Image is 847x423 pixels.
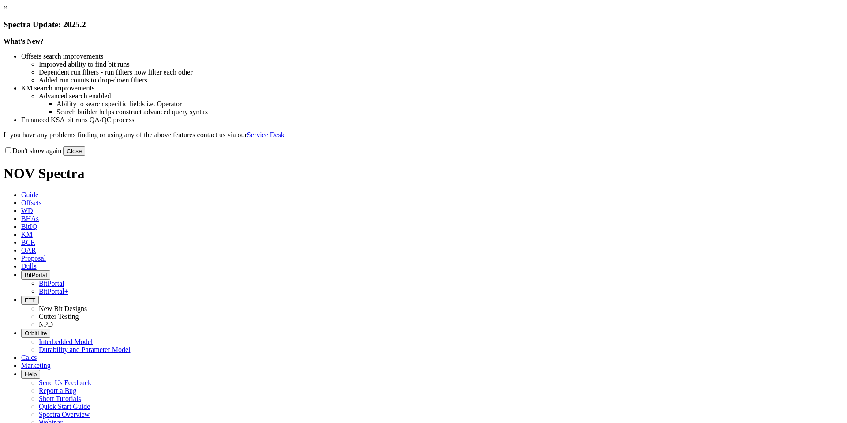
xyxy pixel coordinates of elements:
[21,84,843,92] li: KM search improvements
[4,147,61,154] label: Don't show again
[21,52,843,60] li: Offsets search improvements
[39,68,843,76] li: Dependent run filters - run filters now filter each other
[39,288,68,295] a: BitPortal+
[39,60,843,68] li: Improved ability to find bit runs
[21,215,39,222] span: BHAs
[25,330,47,337] span: OrbitLite
[4,131,843,139] p: If you have any problems finding or using any of the above features contact us via our
[39,403,90,410] a: Quick Start Guide
[4,165,843,182] h1: NOV Spectra
[21,262,37,270] span: Dulls
[39,92,843,100] li: Advanced search enabled
[25,272,47,278] span: BitPortal
[25,371,37,378] span: Help
[39,338,93,345] a: Interbedded Model
[39,305,87,312] a: New Bit Designs
[21,199,41,206] span: Offsets
[63,146,85,156] button: Close
[39,411,90,418] a: Spectra Overview
[21,247,36,254] span: OAR
[21,223,37,230] span: BitIQ
[21,207,33,214] span: WD
[39,346,131,353] a: Durability and Parameter Model
[4,20,843,30] h3: Spectra Update: 2025.2
[39,280,64,287] a: BitPortal
[21,354,37,361] span: Calcs
[39,313,79,320] a: Cutter Testing
[21,239,35,246] span: BCR
[25,297,35,303] span: FTT
[5,147,11,153] input: Don't show again
[39,321,53,328] a: NPD
[4,4,7,11] a: ×
[39,395,81,402] a: Short Tutorials
[247,131,285,139] a: Service Desk
[21,255,46,262] span: Proposal
[21,191,38,198] span: Guide
[4,37,44,45] strong: What's New?
[21,231,33,238] span: KM
[21,362,51,369] span: Marketing
[39,387,76,394] a: Report a Bug
[39,76,843,84] li: Added run counts to drop-down filters
[56,108,843,116] li: Search builder helps construct advanced query syntax
[39,379,91,386] a: Send Us Feedback
[56,100,843,108] li: Ability to search specific fields i.e. Operator
[21,116,843,124] li: Enhanced KSA bit runs QA/QC process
